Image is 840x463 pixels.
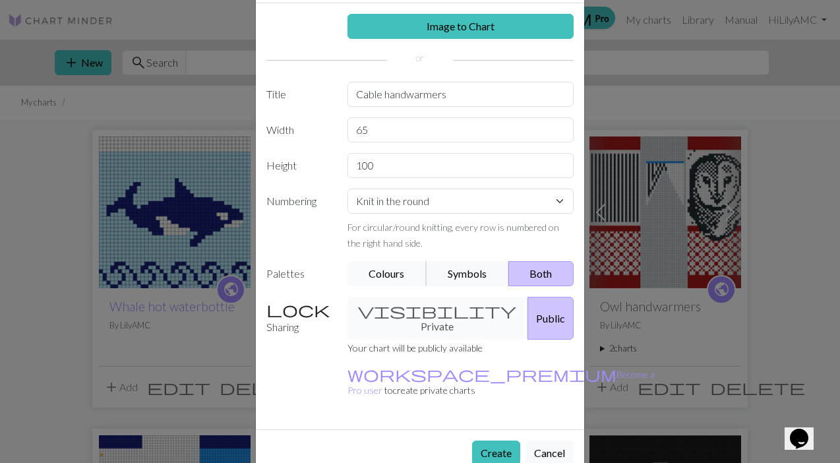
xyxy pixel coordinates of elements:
a: Image to Chart [347,14,574,39]
button: Both [508,261,574,286]
button: Public [527,297,574,340]
label: Sharing [258,297,340,340]
label: Width [258,117,340,142]
a: Become a Pro user [347,369,655,396]
iframe: chat widget [785,410,827,450]
button: Colours [347,261,427,286]
small: Your chart will be publicly available [347,342,483,354]
small: For circular/round knitting, every row is numbered on the right hand side. [347,222,559,249]
label: Height [258,153,340,178]
small: to create private charts [347,369,655,396]
label: Title [258,82,340,107]
span: workspace_premium [347,365,616,383]
label: Numbering [258,189,340,251]
button: Symbols [426,261,509,286]
label: Palettes [258,261,340,286]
